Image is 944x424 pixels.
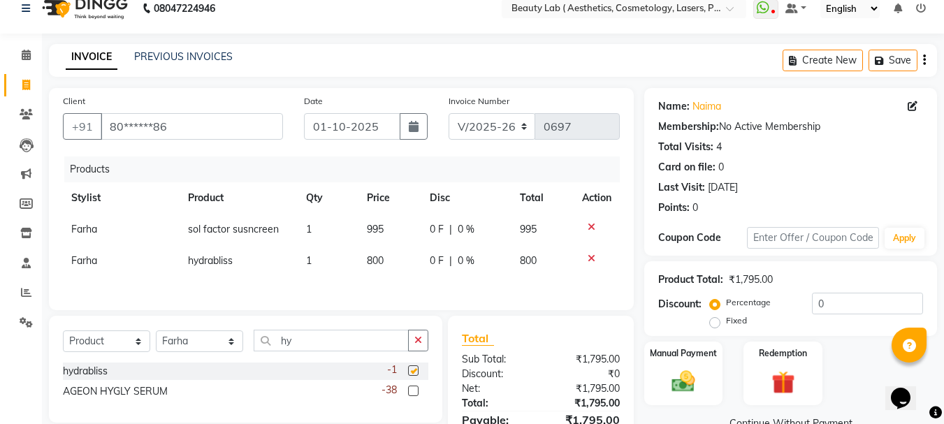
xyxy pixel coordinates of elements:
[101,113,283,140] input: Search by Name/Mobile/Email/Code
[658,272,723,287] div: Product Total:
[254,330,409,351] input: Search or Scan
[298,182,358,214] th: Qty
[71,223,97,235] span: Farha
[63,113,102,140] button: +91
[692,200,698,215] div: 0
[188,223,279,235] span: sol factor susncreen
[421,182,511,214] th: Disc
[650,347,717,360] label: Manual Payment
[658,140,713,154] div: Total Visits:
[520,254,537,267] span: 800
[358,182,421,214] th: Price
[726,314,747,327] label: Fixed
[869,50,917,71] button: Save
[747,227,879,249] input: Enter Offer / Coupon Code
[541,367,630,381] div: ₹0
[885,228,924,249] button: Apply
[520,223,537,235] span: 995
[304,95,323,108] label: Date
[134,50,233,63] a: PREVIOUS INVOICES
[541,352,630,367] div: ₹1,795.00
[511,182,574,214] th: Total
[458,222,474,237] span: 0 %
[574,182,620,214] th: Action
[71,254,97,267] span: Farha
[63,182,180,214] th: Stylist
[658,297,702,312] div: Discount:
[665,368,702,395] img: _cash.svg
[541,396,630,411] div: ₹1,795.00
[63,95,85,108] label: Client
[658,119,719,134] div: Membership:
[451,352,541,367] div: Sub Total:
[718,160,724,175] div: 0
[692,99,721,114] a: Naima
[885,368,930,410] iframe: chat widget
[708,180,738,195] div: [DATE]
[367,223,384,235] span: 995
[729,272,773,287] div: ₹1,795.00
[180,182,298,214] th: Product
[451,367,541,381] div: Discount:
[430,254,444,268] span: 0 F
[188,254,233,267] span: hydrabliss
[387,363,397,377] span: -1
[306,254,312,267] span: 1
[63,364,108,379] div: hydrabliss
[764,368,802,397] img: _gift.svg
[63,384,168,399] div: AGEON HYGLY SERUM
[382,383,397,397] span: -38
[658,160,716,175] div: Card on file:
[658,180,705,195] div: Last Visit:
[367,254,384,267] span: 800
[451,381,541,396] div: Net:
[541,381,630,396] div: ₹1,795.00
[449,95,509,108] label: Invoice Number
[451,396,541,411] div: Total:
[783,50,863,71] button: Create New
[458,254,474,268] span: 0 %
[658,231,746,245] div: Coupon Code
[658,99,690,114] div: Name:
[726,296,771,309] label: Percentage
[759,347,807,360] label: Redemption
[66,45,117,70] a: INVOICE
[64,156,630,182] div: Products
[430,222,444,237] span: 0 F
[449,254,452,268] span: |
[658,200,690,215] div: Points:
[716,140,722,154] div: 4
[462,331,494,346] span: Total
[449,222,452,237] span: |
[658,119,923,134] div: No Active Membership
[306,223,312,235] span: 1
